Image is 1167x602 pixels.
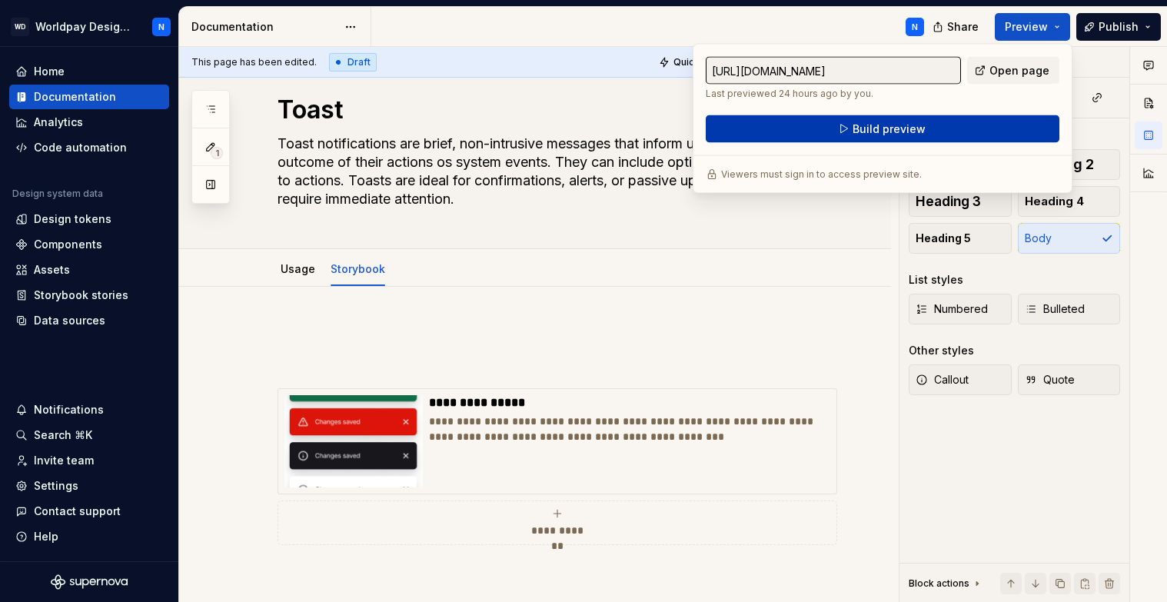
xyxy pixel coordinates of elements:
[916,301,988,317] span: Numbered
[324,252,391,284] div: Storybook
[1018,294,1121,324] button: Bulleted
[9,135,169,160] a: Code automation
[158,21,165,33] div: N
[11,18,29,36] div: WD
[947,19,979,35] span: Share
[967,57,1059,85] a: Open page
[706,88,961,100] p: Last previewed 24 hours ago by you.
[34,427,92,443] div: Search ⌘K
[995,13,1070,41] button: Preview
[211,147,223,159] span: 1
[9,283,169,308] a: Storybook stories
[274,252,321,284] div: Usage
[3,10,175,43] button: WDWorldpay Design SystemN
[909,186,1012,217] button: Heading 3
[909,294,1012,324] button: Numbered
[1099,19,1139,35] span: Publish
[9,308,169,333] a: Data sources
[853,121,926,137] span: Build preview
[989,63,1049,78] span: Open page
[9,85,169,109] a: Documentation
[673,56,740,68] span: Quick preview
[916,231,971,246] span: Heading 5
[1025,301,1085,317] span: Bulleted
[191,56,317,68] span: This page has been edited.
[916,194,981,209] span: Heading 3
[9,397,169,422] button: Notifications
[909,272,963,288] div: List styles
[909,343,974,358] div: Other styles
[1018,186,1121,217] button: Heading 4
[34,140,127,155] div: Code automation
[9,448,169,473] a: Invite team
[34,402,104,417] div: Notifications
[34,453,94,468] div: Invite team
[34,237,102,252] div: Components
[1018,364,1121,395] button: Quote
[1025,372,1075,387] span: Quote
[34,288,128,303] div: Storybook stories
[34,478,78,494] div: Settings
[34,529,58,544] div: Help
[34,64,65,79] div: Home
[9,524,169,549] button: Help
[909,577,969,590] div: Block actions
[34,262,70,278] div: Assets
[34,313,105,328] div: Data sources
[34,115,83,130] div: Analytics
[35,19,134,35] div: Worldpay Design System
[274,131,826,211] textarea: Toast notifications are brief, non-intrusive messages that inform users about the outcome of thei...
[12,188,103,200] div: Design system data
[1005,19,1048,35] span: Preview
[654,52,746,73] button: Quick preview
[9,207,169,231] a: Design tokens
[191,19,337,35] div: Documentation
[9,499,169,524] button: Contact support
[9,232,169,257] a: Components
[51,574,128,590] svg: Supernova Logo
[9,110,169,135] a: Analytics
[909,573,983,594] div: Block actions
[9,423,169,447] button: Search ⌘K
[274,91,826,128] textarea: Toast
[706,115,1059,143] button: Build preview
[34,504,121,519] div: Contact support
[329,53,377,72] div: Draft
[9,59,169,84] a: Home
[912,21,918,33] div: N
[9,474,169,498] a: Settings
[925,13,989,41] button: Share
[909,223,1012,254] button: Heading 5
[34,211,111,227] div: Design tokens
[331,262,385,275] a: Storybook
[909,364,1012,395] button: Callout
[1025,194,1084,209] span: Heading 4
[9,258,169,282] a: Assets
[721,168,922,181] p: Viewers must sign in to access preview site.
[284,395,423,487] img: 2bfc9af2-d737-41c2-9bcb-6362529d69b9.png
[34,89,116,105] div: Documentation
[1076,13,1161,41] button: Publish
[916,372,969,387] span: Callout
[281,262,315,275] a: Usage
